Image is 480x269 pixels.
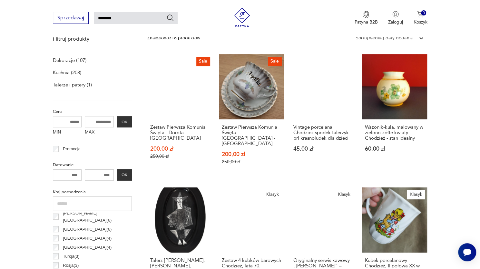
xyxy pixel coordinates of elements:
p: Promocja [63,145,81,153]
img: Ikona medalu [363,11,369,18]
p: [PERSON_NAME]. [GEOGRAPHIC_DATA] ( 6 ) [63,210,132,224]
p: [GEOGRAPHIC_DATA] ( 4 ) [63,244,112,251]
p: 200,00 zł [222,152,281,157]
div: Sortuj według daty dodania [356,35,412,42]
p: 200,00 zł [150,146,210,152]
button: 0Koszyk [413,11,427,25]
p: 250,00 zł [150,154,210,159]
p: Patyna B2B [355,19,378,25]
button: OK [117,169,132,181]
p: Rosja ( 3 ) [63,262,79,269]
h3: Zestaw 4 kubków barowych Chodzież, lata 70. [222,258,281,269]
h3: Kubek porcelanowy Chodzież, II połowa XX w. [365,258,424,269]
a: SaleZestaw Pierwsza Komunia Święta - Dorota - ChodzieżZestaw Pierwsza Komunia Święta - Dorota - [... [147,54,212,177]
iframe: Smartsupp widget button [458,243,476,261]
img: Patyna - sklep z meblami i dekoracjami vintage [232,8,252,27]
button: OK [117,116,132,127]
div: Znaleziono 316 produktów [147,35,200,42]
p: Koszyk [413,19,427,25]
h3: Vintage porcelana Chodzież spodek talerzyk prl krasnoludek dla dzieci [293,125,353,141]
a: Kuchnia (208) [53,68,81,77]
p: Turcja ( 3 ) [63,253,80,260]
p: Datowanie [53,161,132,168]
a: Ikona medaluPatyna B2B [355,11,378,25]
button: Patyna B2B [355,11,378,25]
p: [GEOGRAPHIC_DATA] ( 4 ) [63,235,112,242]
a: Dekoracje (107) [53,56,86,65]
img: Ikonka użytkownika [392,11,399,17]
button: Sprzedawaj [53,12,89,24]
label: MAX [85,127,114,138]
p: 250,00 zł [222,159,281,164]
a: SaleZestaw Pierwsza Komunia Święta - Agatka - ChodzieżZestaw Pierwsza Komunia Święta - [GEOGRAPHI... [219,54,284,177]
a: Wazonik-kula, malowany w zielono-żółte kwiaty Chodzież - stan idealnyWazonik-kula, malowany w zie... [362,54,427,177]
p: Zaloguj [388,19,403,25]
a: Talerze i patery (1) [53,80,92,89]
h3: Zestaw Pierwsza Komunia Święta - Dorota - [GEOGRAPHIC_DATA] [150,125,210,141]
a: Sprzedawaj [53,16,89,21]
p: 60,00 zł [365,146,424,152]
button: Zaloguj [388,11,403,25]
h3: Zestaw Pierwsza Komunia Święta - [GEOGRAPHIC_DATA] - [GEOGRAPHIC_DATA] [222,125,281,146]
label: MIN [53,127,82,138]
p: 45,00 zł [293,146,353,152]
h3: Wazonik-kula, malowany w zielono-żółte kwiaty Chodzież - stan idealny [365,125,424,141]
div: 0 [421,10,426,16]
p: Filtruj produkty [53,35,132,43]
p: Kraj pochodzenia [53,188,132,195]
a: Vintage porcelana Chodzież spodek talerzyk prl krasnoludek dla dzieciVintage porcelana Chodzież s... [290,54,356,177]
button: Szukaj [166,14,174,22]
p: [GEOGRAPHIC_DATA] ( 6 ) [63,226,112,233]
img: Ikona koszyka [417,11,424,17]
p: Cena [53,108,132,115]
